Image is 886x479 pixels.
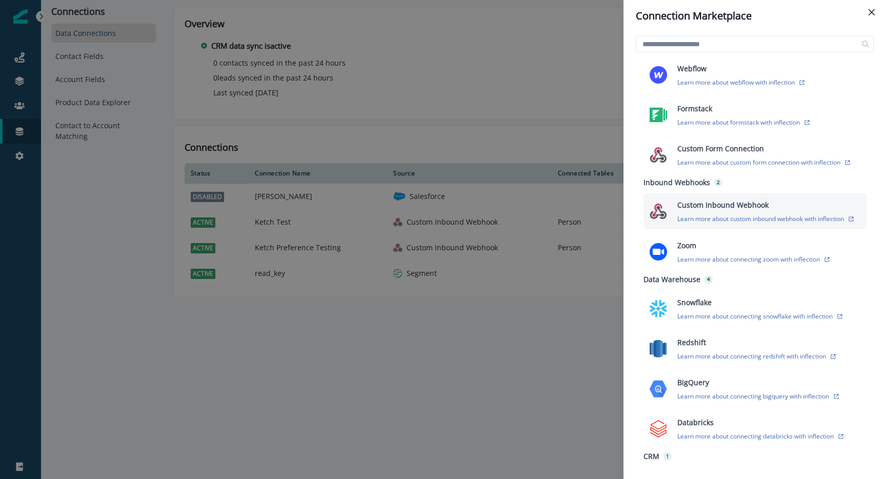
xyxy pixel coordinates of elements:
[677,214,844,223] p: Learn more about custom inbound webhook with inflection
[677,103,712,114] p: Formstack
[677,158,851,167] button: Learn more about custom form connection with inflection
[677,78,795,87] p: Learn more about webflow with inflection
[650,300,667,317] img: snowflake
[666,452,669,460] p: 1
[677,392,839,401] button: Learn more about connecting bigquery with inflection
[677,199,769,210] p: Custom Inbound Webhook
[677,255,820,264] p: Learn more about connecting zoom with inflection
[677,432,834,441] p: Learn more about connecting databricks with inflection
[643,451,659,462] p: CRM
[650,203,667,220] img: generic inbound webhook
[717,178,720,186] p: 2
[677,240,696,251] p: Zoom
[677,63,707,74] p: Webflow
[677,337,706,348] p: Redshift
[677,214,854,223] button: Learn more about custom inbound webhook with inflection
[677,118,800,127] p: Learn more about formstack with inflection
[707,275,710,283] p: 4
[650,380,667,397] img: bigquery
[650,146,667,164] img: custom form
[677,78,805,87] button: Learn more about webflow with inflection
[650,340,667,357] img: redshift
[643,177,710,188] p: Inbound Webhooks
[677,352,836,361] button: Learn more about connecting redshift with inflection
[677,118,810,127] button: Learn more about formstack with inflection
[677,312,833,321] p: Learn more about connecting snowflake with inflection
[677,255,830,264] button: Learn more about connecting zoom with inflection
[677,143,764,154] p: Custom Form Connection
[677,417,714,428] p: Databricks
[650,106,667,124] img: formstack
[643,274,700,285] p: Data Warehouse
[863,4,880,21] button: Close
[636,8,874,24] div: Connection Marketplace
[650,243,667,261] img: zoom
[677,432,844,441] button: Learn more about connecting databricks with inflection
[677,377,709,388] p: BigQuery
[677,158,840,167] p: Learn more about custom form connection with inflection
[677,352,826,361] p: Learn more about connecting redshift with inflection
[677,297,712,308] p: Snowflake
[677,392,829,401] p: Learn more about connecting bigquery with inflection
[677,312,843,321] button: Learn more about connecting snowflake with inflection
[650,66,667,84] img: webflow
